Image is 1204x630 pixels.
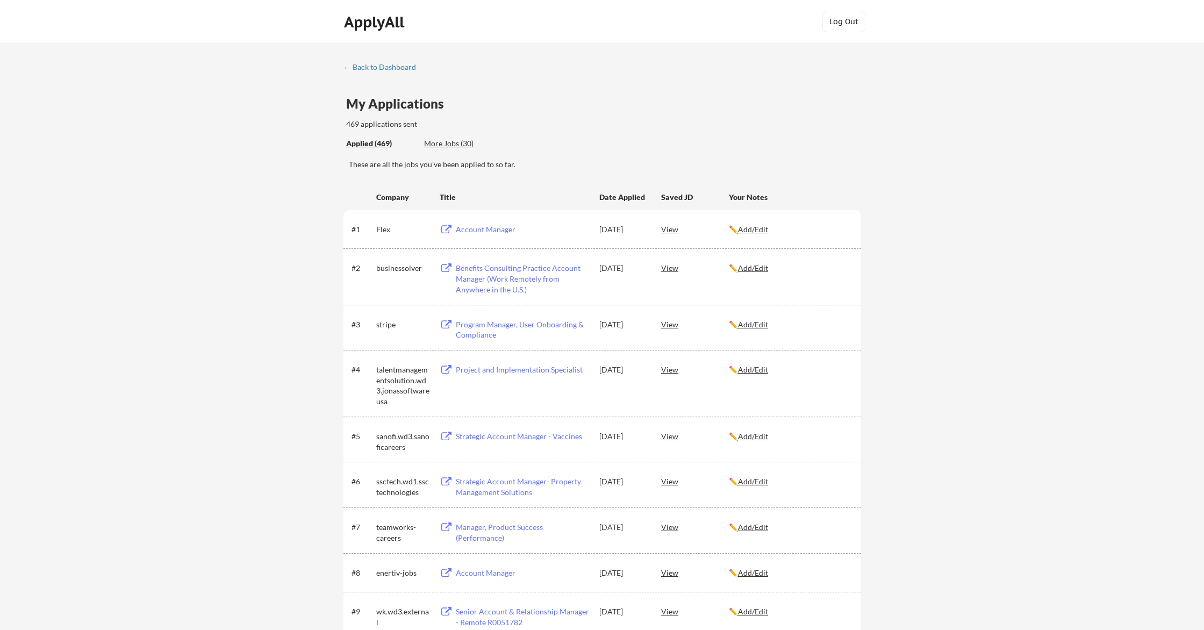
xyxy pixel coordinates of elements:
div: [DATE] [599,476,647,487]
div: View [661,471,729,491]
div: ✏️ [729,364,851,375]
div: View [661,314,729,334]
div: ✏️ [729,606,851,617]
button: Log Out [822,11,865,32]
div: View [661,563,729,582]
u: Add/Edit [738,522,768,532]
div: ✏️ [729,522,851,533]
div: #5 [352,431,372,442]
u: Add/Edit [738,225,768,234]
u: Add/Edit [738,568,768,577]
div: [DATE] [599,263,647,274]
div: ✏️ [729,476,851,487]
div: ← Back to Dashboard [343,63,424,71]
div: [DATE] [599,319,647,330]
div: View [661,258,729,277]
u: Add/Edit [738,607,768,616]
div: 469 applications sent [346,119,554,130]
div: These are job applications we think you'd be a good fit for, but couldn't apply you to automatica... [424,138,503,149]
div: [DATE] [599,522,647,533]
div: ✏️ [729,568,851,578]
div: Applied (469) [346,138,416,149]
div: stripe [376,319,430,330]
div: View [661,517,729,536]
div: Flex [376,224,430,235]
u: Add/Edit [738,320,768,329]
div: View [661,219,729,239]
div: Program Manager, User Onboarding & Compliance [456,319,589,340]
div: View [661,602,729,621]
div: These are all the jobs you've been applied to so far. [346,138,416,149]
u: Add/Edit [738,365,768,374]
div: Project and Implementation Specialist [456,364,589,375]
div: Benefits Consulting Practice Account Manager (Work Remotely from Anywhere in the U.S.) [456,263,589,295]
div: Senior Account & Relationship Manager - Remote R0051782 [456,606,589,627]
div: wk.wd3.external [376,606,430,627]
div: Manager, Product Success (Performance) [456,522,589,543]
div: [DATE] [599,364,647,375]
div: More Jobs (30) [424,138,503,149]
a: ← Back to Dashboard [343,63,424,74]
div: [DATE] [599,568,647,578]
div: #8 [352,568,372,578]
div: #6 [352,476,372,487]
div: My Applications [346,97,453,110]
div: #2 [352,263,372,274]
div: ✏️ [729,431,851,442]
div: Account Manager [456,568,589,578]
div: Saved JD [661,187,729,206]
div: teamworks-careers [376,522,430,543]
div: ssctech.wd1.ssctechnologies [376,476,430,497]
div: #1 [352,224,372,235]
div: #9 [352,606,372,617]
div: View [661,360,729,379]
div: #3 [352,319,372,330]
div: ✏️ [729,224,851,235]
u: Add/Edit [738,263,768,273]
div: ✏️ [729,319,851,330]
u: Add/Edit [738,477,768,486]
div: [DATE] [599,431,647,442]
div: #7 [352,522,372,533]
div: These are all the jobs you've been applied to so far. [349,159,861,170]
div: [DATE] [599,606,647,617]
div: [DATE] [599,224,647,235]
div: Strategic Account Manager - Vaccines [456,431,589,442]
div: Your Notes [729,192,851,203]
div: talentmanagementsolution.wd3.jonassoftwareusa [376,364,430,406]
div: Account Manager [456,224,589,235]
div: Title [440,192,589,203]
div: Company [376,192,430,203]
u: Add/Edit [738,432,768,441]
div: businessolver [376,263,430,274]
div: sanofi.wd3.sanoficareers [376,431,430,452]
div: Date Applied [599,192,647,203]
div: View [661,426,729,446]
div: Strategic Account Manager- Property Management Solutions [456,476,589,497]
div: enertiv-jobs [376,568,430,578]
div: ApplyAll [344,13,407,31]
div: #4 [352,364,372,375]
div: ✏️ [729,263,851,274]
